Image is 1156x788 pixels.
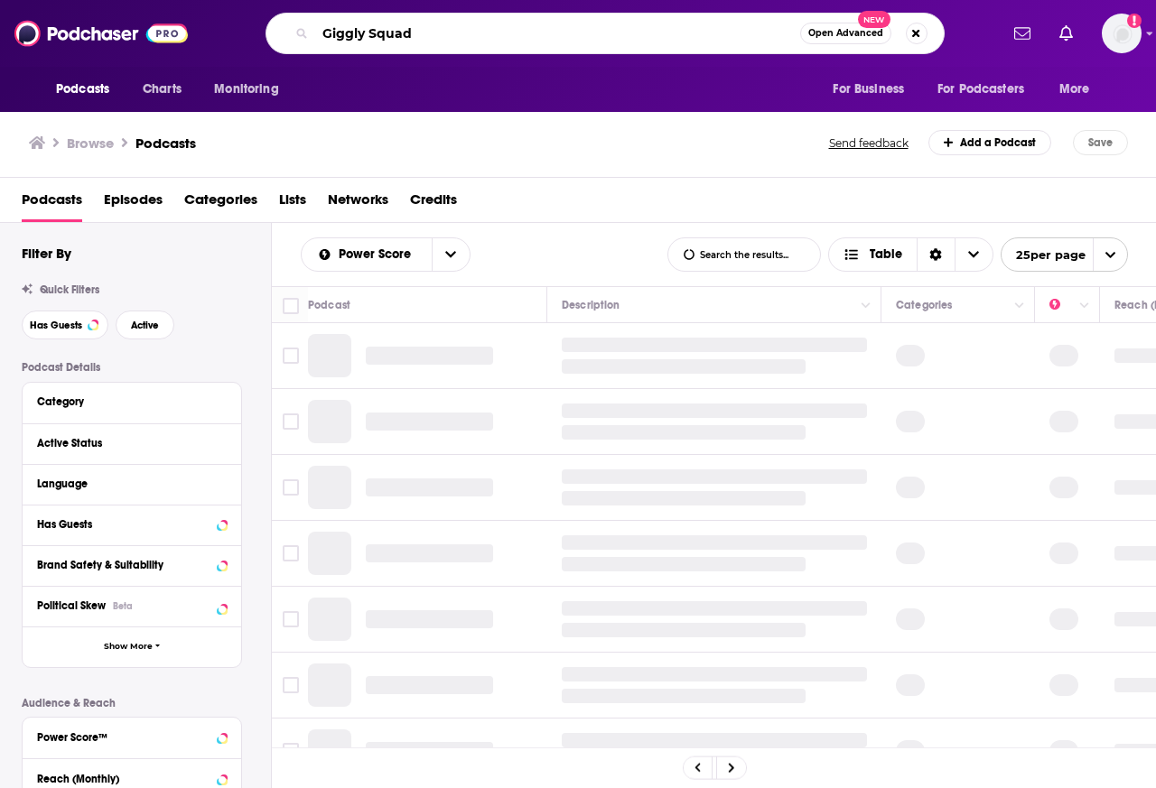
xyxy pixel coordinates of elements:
[22,245,71,262] h2: Filter By
[40,283,99,296] span: Quick Filters
[800,23,891,44] button: Open AdvancedNew
[131,320,159,330] span: Active
[926,72,1050,107] button: open menu
[37,472,227,495] button: Language
[56,77,109,102] span: Podcasts
[562,294,620,316] div: Description
[22,185,82,222] a: Podcasts
[328,185,388,222] a: Networks
[37,437,215,450] div: Active Status
[1059,77,1090,102] span: More
[1049,294,1075,316] div: Power Score
[432,238,470,271] button: open menu
[43,72,133,107] button: open menu
[828,237,993,272] button: Choose View
[301,237,471,272] h2: Choose List sort
[283,677,299,693] span: Toggle select row
[937,77,1024,102] span: For Podcasters
[37,553,227,576] button: Brand Safety & Suitability
[1047,72,1113,107] button: open menu
[917,238,955,271] div: Sort Direction
[104,185,163,222] a: Episodes
[1001,237,1128,272] button: open menu
[808,29,883,38] span: Open Advanced
[283,611,299,627] span: Toggle select row
[339,248,417,261] span: Power Score
[266,13,945,54] div: Search podcasts, credits, & more...
[22,697,242,709] p: Audience & Reach
[302,248,432,261] button: open menu
[279,185,306,222] a: Lists
[1009,295,1030,317] button: Column Actions
[1052,18,1080,49] a: Show notifications dropdown
[37,731,211,744] div: Power Score™
[143,77,182,102] span: Charts
[214,77,278,102] span: Monitoring
[37,395,215,408] div: Category
[37,594,227,616] button: Political SkewBeta
[870,248,902,261] span: Table
[1074,295,1095,317] button: Column Actions
[23,626,241,667] button: Show More
[283,413,299,430] span: Toggle select row
[184,185,257,222] a: Categories
[283,545,299,561] span: Toggle select row
[113,600,133,612] div: Beta
[30,320,82,330] span: Has Guests
[315,19,800,48] input: Search podcasts, credits, & more...
[1002,241,1086,269] span: 25 per page
[37,431,227,454] button: Active Status
[37,390,227,413] button: Category
[833,77,904,102] span: For Business
[37,518,211,531] div: Has Guests
[928,130,1052,155] a: Add a Podcast
[896,294,952,316] div: Categories
[116,311,174,339] button: Active
[37,513,227,535] button: Has Guests
[283,479,299,496] span: Toggle select row
[37,599,106,612] span: Political Skew
[104,642,153,652] span: Show More
[1127,14,1142,28] svg: Add a profile image
[37,773,211,785] div: Reach (Monthly)
[201,72,302,107] button: open menu
[22,361,242,374] p: Podcast Details
[131,72,192,107] a: Charts
[858,11,890,28] span: New
[1102,14,1142,53] span: Logged in as alignPR
[37,725,227,747] button: Power Score™
[14,16,188,51] img: Podchaser - Follow, Share and Rate Podcasts
[1007,18,1038,49] a: Show notifications dropdown
[308,294,350,316] div: Podcast
[855,295,877,317] button: Column Actions
[820,72,927,107] button: open menu
[22,311,108,339] button: Has Guests
[283,743,299,759] span: Toggle select row
[67,134,114,152] h3: Browse
[1102,14,1142,53] img: User Profile
[1073,130,1128,155] button: Save
[1102,14,1142,53] button: Show profile menu
[410,185,457,222] a: Credits
[824,135,914,151] button: Send feedback
[37,477,215,490] div: Language
[37,559,211,571] div: Brand Safety & Suitability
[283,348,299,364] span: Toggle select row
[135,134,196,152] a: Podcasts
